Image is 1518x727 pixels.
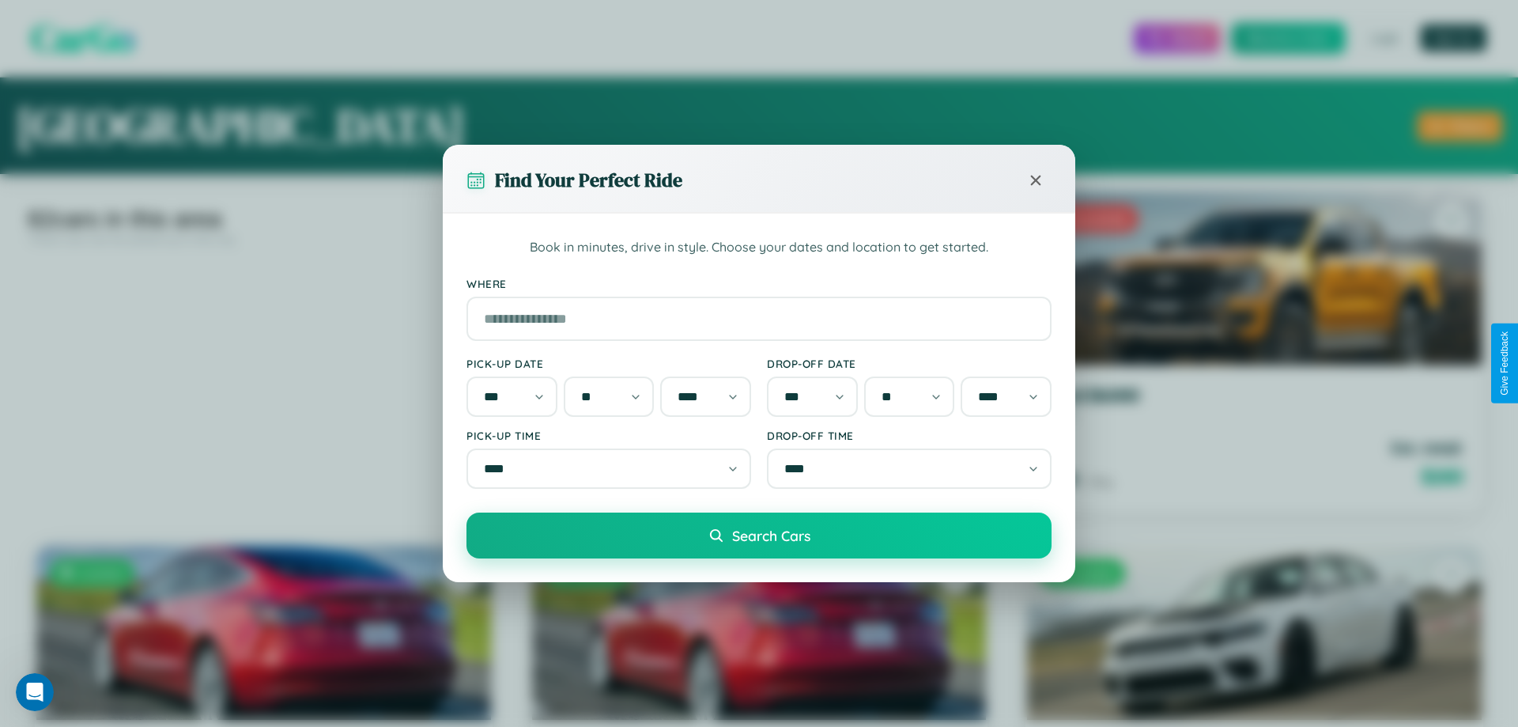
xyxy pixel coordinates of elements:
[466,357,751,370] label: Pick-up Date
[466,237,1052,258] p: Book in minutes, drive in style. Choose your dates and location to get started.
[495,167,682,193] h3: Find Your Perfect Ride
[466,277,1052,290] label: Where
[767,357,1052,370] label: Drop-off Date
[466,429,751,442] label: Pick-up Time
[732,527,810,544] span: Search Cars
[466,513,1052,559] button: Search Cars
[767,429,1052,442] label: Drop-off Time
